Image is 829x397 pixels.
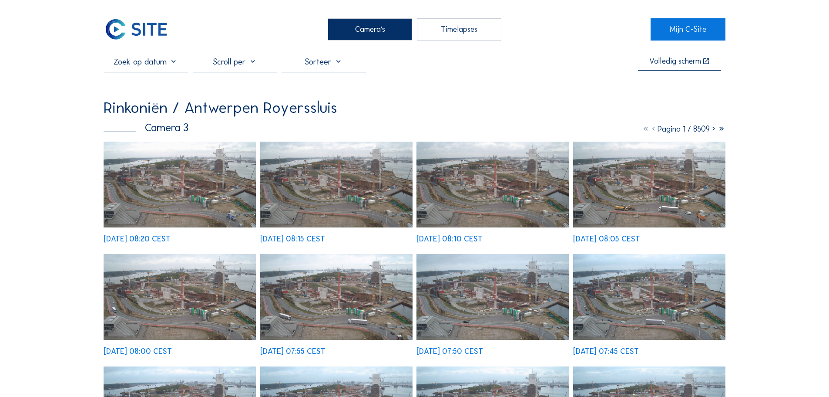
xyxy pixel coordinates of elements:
div: [DATE] 07:50 CEST [416,348,483,356]
div: [DATE] 08:10 CEST [416,235,483,243]
img: image_52910356 [416,142,569,227]
a: C-SITE Logo [104,18,178,40]
img: image_52909878 [260,254,413,340]
img: image_52910209 [573,142,725,227]
img: image_52910035 [104,254,256,340]
img: C-SITE Logo [104,18,169,40]
img: image_52909827 [416,254,569,340]
img: image_52910413 [260,142,413,227]
div: Camera 3 [104,122,188,133]
span: Pagina 1 / 8509 [658,124,710,134]
div: [DATE] 08:15 CEST [260,235,325,243]
div: Rinkoniën / Antwerpen Royerssluis [104,100,337,115]
div: Timelapses [417,18,501,40]
div: [DATE] 07:45 CEST [573,348,639,356]
div: Camera's [328,18,412,40]
input: Zoek op datum 󰅀 [104,56,188,67]
div: [DATE] 08:05 CEST [573,235,640,243]
img: image_52910559 [104,142,256,227]
div: Volledig scherm [649,58,701,66]
a: Mijn C-Site [651,18,725,40]
div: [DATE] 08:00 CEST [104,348,172,356]
div: [DATE] 07:55 CEST [260,348,326,356]
img: image_52909665 [573,254,725,340]
div: [DATE] 08:20 CEST [104,235,171,243]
